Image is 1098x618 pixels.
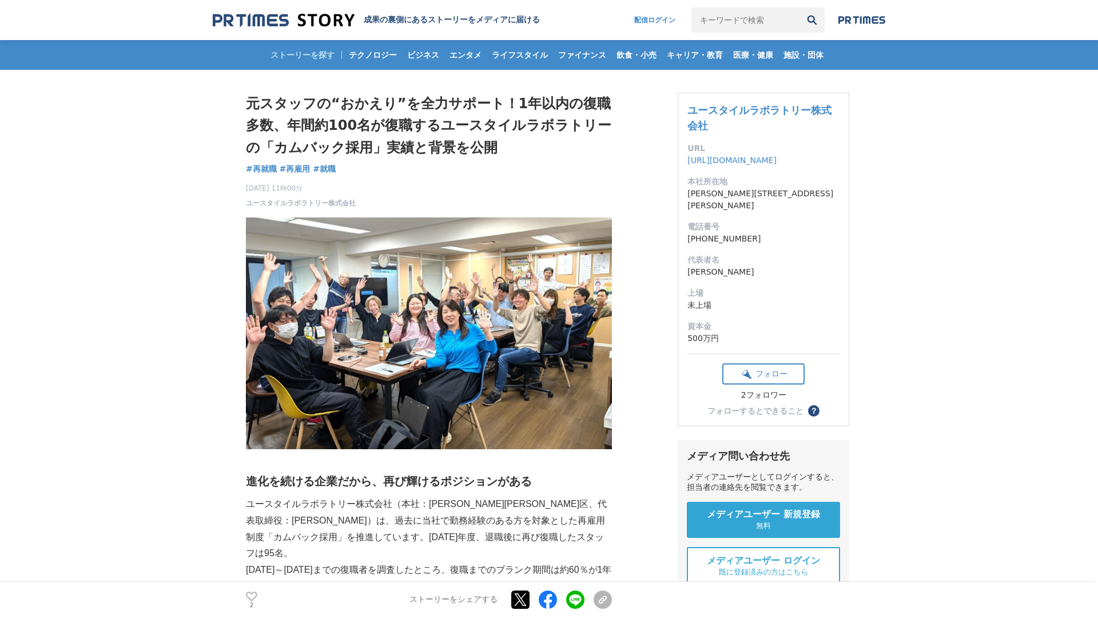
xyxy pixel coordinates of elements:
a: 医療・健康 [729,40,778,70]
dt: 上場 [687,287,840,299]
p: ストーリーをシェアする [409,595,498,605]
span: [DATE] 11時00分 [246,183,356,193]
a: テクノロジー [344,40,401,70]
dd: [PHONE_NUMBER] [687,233,840,245]
a: #再就職 [246,163,277,175]
a: ファイナンス [554,40,611,70]
div: メディア問い合わせ先 [687,449,840,463]
h2: 成果の裏側にあるストーリーをメディアに届ける [364,15,540,25]
a: #就職 [313,163,336,175]
img: thumbnail_5e65eb70-7254-11f0-ad75-a15d8acbbc29.jpg [246,217,612,449]
a: 成果の裏側にあるストーリーをメディアに届ける 成果の裏側にあるストーリーをメディアに届ける [213,13,540,28]
dd: 500万円 [687,332,840,344]
dt: 代表者名 [687,254,840,266]
div: フォローするとできること [707,407,803,415]
p: [DATE]～[DATE]までの復職者を調査したところ、復職までのブランク期間は約60％が1年以内でした。 [246,562,612,595]
span: メディアユーザー ログイン [707,555,820,567]
a: ユースタイルラボラトリー株式会社 [246,198,356,208]
a: #再雇用 [280,163,311,175]
a: キャリア・教育 [662,40,727,70]
a: 配信ログイン [623,7,687,33]
span: テクノロジー [344,50,401,60]
a: ライフスタイル [487,40,552,70]
dd: [PERSON_NAME][STREET_ADDRESS][PERSON_NAME] [687,188,840,212]
span: #就職 [313,164,336,174]
span: エンタメ [445,50,486,60]
dd: 未上場 [687,299,840,311]
button: ？ [808,405,819,417]
p: ユースタイルラボラトリー株式会社（本社：[PERSON_NAME][PERSON_NAME]区、代表取締役：[PERSON_NAME]）は、過去に当社で勤務経験のある方を対象とした再雇用制度「カ... [246,496,612,562]
span: 飲食・小売 [612,50,661,60]
span: #再就職 [246,164,277,174]
a: 施設・団体 [779,40,828,70]
img: prtimes [838,15,885,25]
dt: 電話番号 [687,221,840,233]
a: メディアユーザー 新規登録 無料 [687,502,840,538]
a: メディアユーザー ログイン 既に登録済みの方はこちら [687,547,840,585]
span: キャリア・教育 [662,50,727,60]
span: #再雇用 [280,164,311,174]
a: [URL][DOMAIN_NAME] [687,156,777,165]
span: 無料 [756,521,771,531]
p: 2 [246,603,257,608]
a: 飲食・小売 [612,40,661,70]
span: メディアユーザー 新規登録 [707,509,820,521]
h1: 元スタッフの“おかえり”を全力サポート！1年以内の復職多数、年間約100名が復職するユースタイルラボラトリーの「カムバック採用」実績と背景を公開 [246,93,612,159]
button: フォロー [722,363,805,385]
h2: 進化を続ける企業だから、再び輝けるポジションがある [246,472,612,490]
span: ？ [810,407,818,415]
dd: [PERSON_NAME] [687,266,840,278]
span: ビジネス [403,50,444,60]
span: 既に登録済みの方はこちら [719,567,808,577]
a: ビジネス [403,40,444,70]
span: 施設・団体 [779,50,828,60]
img: 成果の裏側にあるストーリーをメディアに届ける [213,13,355,28]
span: ライフスタイル [487,50,552,60]
a: エンタメ [445,40,486,70]
div: 2フォロワー [722,390,805,401]
input: キーワードで検索 [691,7,799,33]
button: 検索 [799,7,825,33]
dt: URL [687,142,840,154]
span: 医療・健康 [729,50,778,60]
dt: 本社所在地 [687,176,840,188]
dt: 資本金 [687,320,840,332]
span: ファイナンス [554,50,611,60]
a: ユースタイルラボラトリー株式会社 [687,104,832,132]
div: メディアユーザーとしてログインすると、担当者の連絡先を閲覧できます。 [687,472,840,493]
